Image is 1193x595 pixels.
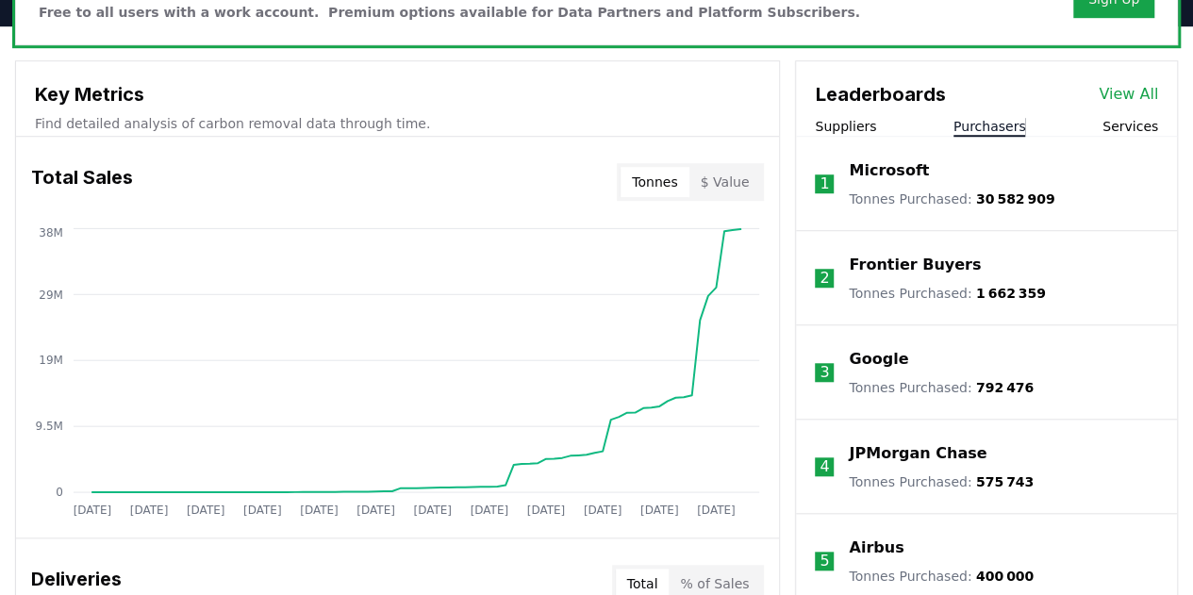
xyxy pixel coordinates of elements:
button: Services [1102,117,1158,136]
h3: Total Sales [31,163,133,201]
a: Frontier Buyers [849,254,981,276]
span: 400 000 [976,569,1034,584]
a: View All [1099,83,1158,106]
button: Purchasers [953,117,1026,136]
a: Airbus [849,537,903,559]
button: $ Value [689,167,761,197]
tspan: [DATE] [527,503,566,516]
span: 1 662 359 [976,286,1046,301]
a: Microsoft [849,159,929,182]
a: JPMorgan Chase [849,442,986,465]
p: 2 [820,267,829,289]
h3: Leaderboards [815,80,945,108]
tspan: [DATE] [187,503,225,516]
tspan: 19M [39,354,63,367]
button: Tonnes [621,167,688,197]
tspan: [DATE] [640,503,679,516]
p: Find detailed analysis of carbon removal data through time. [35,114,760,133]
p: 3 [820,361,829,384]
tspan: 38M [39,225,63,239]
a: Google [849,348,908,371]
tspan: [DATE] [356,503,395,516]
tspan: [DATE] [74,503,112,516]
p: 5 [820,550,829,572]
tspan: [DATE] [584,503,622,516]
p: Tonnes Purchased : [849,567,1034,586]
p: Free to all users with a work account. Premium options available for Data Partners and Platform S... [39,3,860,22]
tspan: [DATE] [130,503,169,516]
tspan: [DATE] [300,503,339,516]
tspan: [DATE] [697,503,736,516]
p: Tonnes Purchased : [849,190,1054,208]
p: 4 [820,455,829,478]
tspan: [DATE] [471,503,509,516]
tspan: 0 [56,486,63,499]
p: Tonnes Purchased : [849,378,1034,397]
tspan: [DATE] [414,503,453,516]
tspan: 9.5M [36,420,63,433]
p: 1 [820,173,829,195]
span: 30 582 909 [976,191,1055,207]
span: 575 743 [976,474,1034,489]
tspan: 29M [39,288,63,301]
p: Tonnes Purchased : [849,472,1034,491]
h3: Key Metrics [35,80,760,108]
button: Suppliers [815,117,876,136]
tspan: [DATE] [243,503,282,516]
span: 792 476 [976,380,1034,395]
p: Tonnes Purchased : [849,284,1045,303]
